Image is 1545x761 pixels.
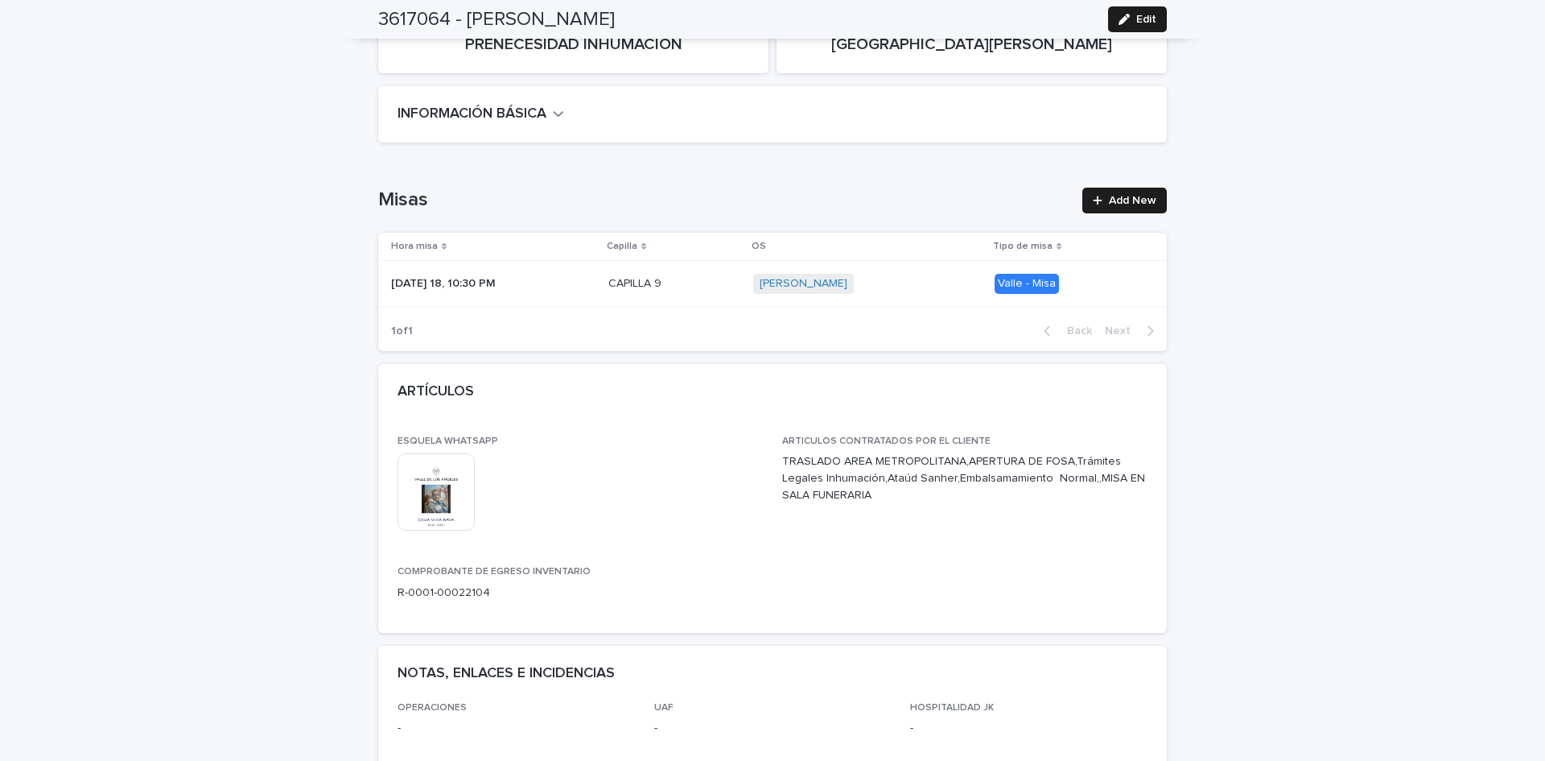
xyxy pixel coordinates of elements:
p: - [654,720,892,737]
button: Next [1098,324,1167,338]
span: Back [1057,325,1092,337]
p: - [398,720,635,737]
p: [GEOGRAPHIC_DATA][PERSON_NAME] [796,35,1147,54]
span: Next [1105,325,1140,337]
p: Capilla [607,238,637,255]
button: INFORMACIÓN BÁSICA [398,105,564,123]
p: - [910,720,1147,737]
p: R-0001-00022104 [398,585,763,602]
span: ARTICULOS CONTRATADOS POR EL CLIENTE [782,436,991,446]
span: COMPROBANTE DE EGRESO INVENTARIO [398,567,591,577]
button: Back [1031,324,1098,338]
h2: INFORMACIÓN BÁSICA [398,105,546,123]
a: [PERSON_NAME] [760,277,847,291]
p: Hora misa [391,238,438,255]
p: Tipo de misa [993,238,1053,255]
span: HOSPITALIDAD JK [910,703,994,713]
p: CAPILLA 9 [608,274,665,291]
h2: ARTÍCULOS [398,383,474,401]
h2: 3617064 - [PERSON_NAME] [378,8,615,31]
div: Valle - Misa [995,274,1059,294]
a: Add New [1082,188,1167,213]
span: Add New [1109,195,1156,206]
p: [DATE] 18, 10:30 PM [391,274,499,291]
span: ESQUELA WHATSAPP [398,436,498,446]
p: 1 of 1 [378,312,426,351]
h1: Misas [378,188,1073,212]
p: TRASLADO AREA METROPOLITANA,APERTURA DE FOSA,Trámites Legales Inhumación,Ataúd Sanher,Embalsamami... [782,453,1147,503]
button: Edit [1108,6,1167,32]
span: UAF [654,703,674,713]
p: PRENECESIDAD INHUMACION [398,35,749,54]
tr: [DATE] 18, 10:30 PM[DATE] 18, 10:30 PM CAPILLA 9CAPILLA 9 [PERSON_NAME] Valle - Misa [378,261,1167,308]
span: OPERACIONES [398,703,467,713]
span: Edit [1136,14,1156,25]
h2: NOTAS, ENLACES E INCIDENCIAS [398,665,615,683]
p: OS [752,238,766,255]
